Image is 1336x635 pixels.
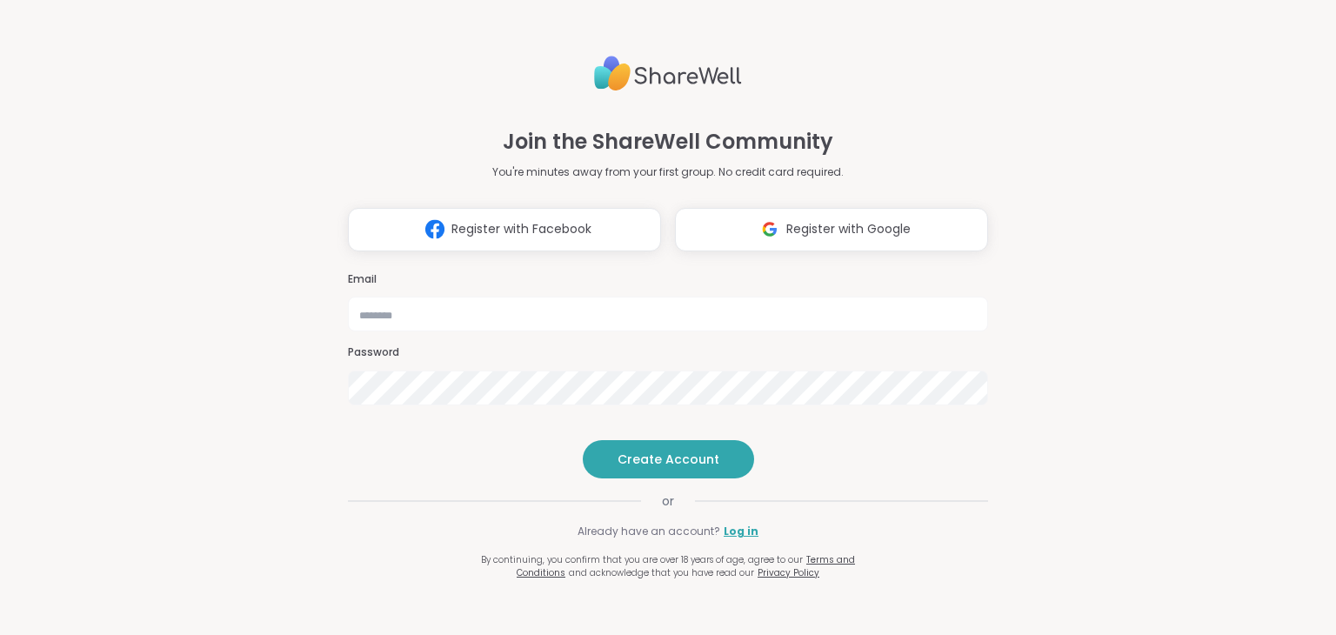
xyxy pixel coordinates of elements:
span: Create Account [618,451,719,468]
img: ShareWell Logomark [418,213,451,245]
h3: Password [348,345,988,360]
span: Already have an account? [578,524,720,539]
button: Register with Facebook [348,208,661,251]
span: By continuing, you confirm that you are over 18 years of age, agree to our [481,553,803,566]
button: Register with Google [675,208,988,251]
img: ShareWell Logomark [753,213,786,245]
a: Log in [724,524,758,539]
span: and acknowledge that you have read our [569,566,754,579]
a: Terms and Conditions [517,553,855,579]
span: or [641,492,695,510]
button: Create Account [583,440,754,478]
p: You're minutes away from your first group. No credit card required. [492,164,844,180]
span: Register with Facebook [451,220,591,238]
a: Privacy Policy [758,566,819,579]
h1: Join the ShareWell Community [503,126,833,157]
h3: Email [348,272,988,287]
img: ShareWell Logo [594,49,742,98]
span: Register with Google [786,220,911,238]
